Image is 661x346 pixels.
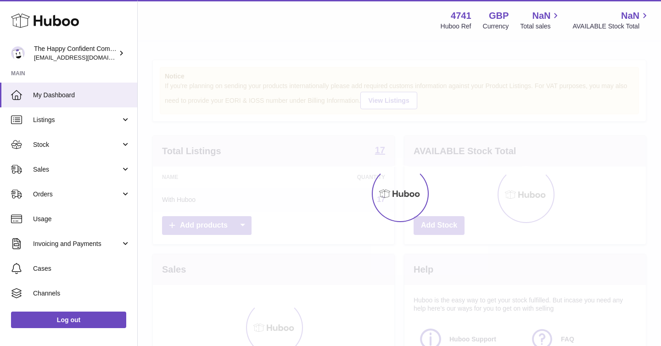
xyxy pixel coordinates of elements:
[11,46,25,60] img: contact@happyconfident.com
[520,10,561,31] a: NaN Total sales
[34,54,135,61] span: [EMAIL_ADDRESS][DOMAIN_NAME]
[33,264,130,273] span: Cases
[33,289,130,298] span: Channels
[33,215,130,223] span: Usage
[441,22,471,31] div: Huboo Ref
[572,22,650,31] span: AVAILABLE Stock Total
[33,91,130,100] span: My Dashboard
[520,22,561,31] span: Total sales
[33,140,121,149] span: Stock
[483,22,509,31] div: Currency
[532,10,550,22] span: NaN
[34,45,117,62] div: The Happy Confident Company
[33,116,121,124] span: Listings
[33,240,121,248] span: Invoicing and Payments
[33,165,121,174] span: Sales
[451,10,471,22] strong: 4741
[11,312,126,328] a: Log out
[33,190,121,199] span: Orders
[489,10,509,22] strong: GBP
[572,10,650,31] a: NaN AVAILABLE Stock Total
[621,10,639,22] span: NaN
